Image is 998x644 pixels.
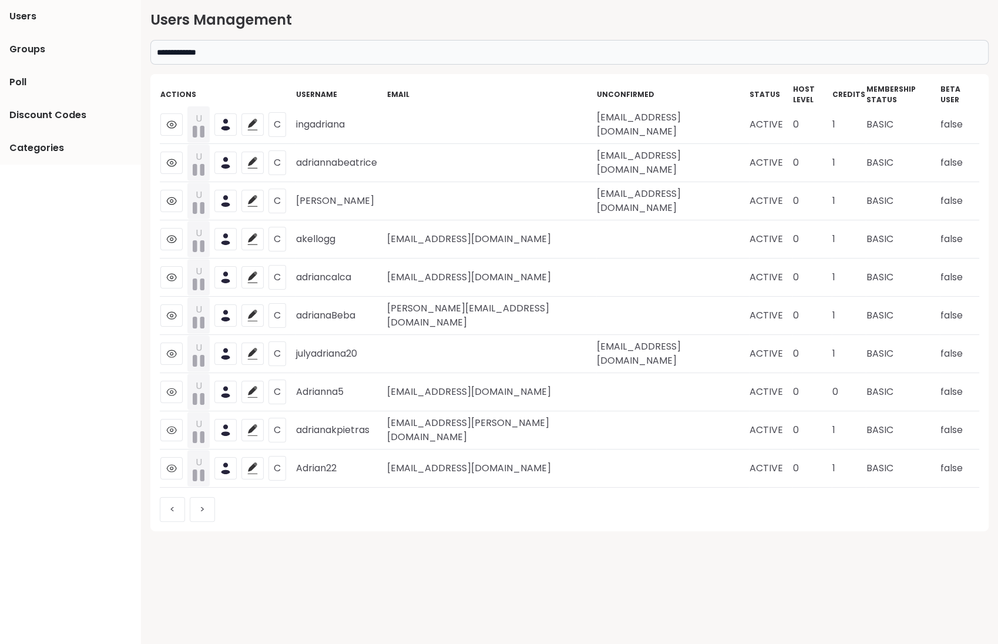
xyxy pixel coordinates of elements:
td: false [940,335,979,373]
td: 1 [832,220,866,259]
button: U [187,183,210,219]
h2: Users Management [150,9,989,31]
td: [EMAIL_ADDRESS][DOMAIN_NAME] [387,373,596,411]
td: ACTIVE [749,220,792,259]
td: 1 [832,335,866,373]
span: Categories [9,141,64,155]
td: [EMAIL_ADDRESS][DOMAIN_NAME] [387,259,596,297]
button: C [268,265,286,290]
td: akellogg [295,220,387,259]
td: false [940,373,979,411]
td: 0 [792,220,832,259]
button: C [268,227,286,251]
button: C [268,418,286,442]
th: Actions [160,83,295,106]
button: U [187,259,210,296]
td: 1 [832,144,866,182]
td: [EMAIL_ADDRESS][DOMAIN_NAME] [387,450,596,488]
td: ACTIVE [749,373,792,411]
td: ACTIVE [749,450,792,488]
button: > [190,497,215,522]
button: U [187,106,210,143]
td: BASIC [866,450,940,488]
td: ACTIVE [749,144,792,182]
td: 0 [832,373,866,411]
td: 0 [792,144,832,182]
td: 0 [792,373,832,411]
td: false [940,144,979,182]
button: U [187,450,210,487]
td: 0 [792,411,832,450]
td: adrianaBeba [295,297,387,335]
button: C [268,380,286,404]
td: BASIC [866,373,940,411]
td: ACTIVE [749,182,792,220]
td: 1 [832,182,866,220]
td: BASIC [866,182,940,220]
button: C [268,189,286,213]
td: false [940,411,979,450]
td: [EMAIL_ADDRESS][DOMAIN_NAME] [596,335,749,373]
th: Status [749,83,792,106]
td: ACTIVE [749,297,792,335]
td: BASIC [866,259,940,297]
td: 1 [832,259,866,297]
td: false [940,220,979,259]
td: Adrianna5 [295,373,387,411]
button: U [187,145,210,181]
td: [EMAIL_ADDRESS][PERSON_NAME][DOMAIN_NAME] [387,411,596,450]
span: Users [9,9,36,24]
td: Adrian22 [295,450,387,488]
span: Discount Codes [9,108,86,122]
td: 0 [792,182,832,220]
td: 1 [832,450,866,488]
button: C [268,150,286,175]
th: credits [832,83,866,106]
th: Membership Status [866,83,940,106]
button: C [268,112,286,137]
td: [EMAIL_ADDRESS][DOMAIN_NAME] [596,144,749,182]
span: Poll [9,75,26,89]
td: ACTIVE [749,259,792,297]
td: [PERSON_NAME][EMAIL_ADDRESS][DOMAIN_NAME] [387,297,596,335]
td: 0 [792,297,832,335]
td: 0 [792,259,832,297]
td: ACTIVE [749,106,792,144]
td: adrianakpietras [295,411,387,450]
button: U [187,412,210,448]
span: Groups [9,42,45,56]
th: Username [295,83,387,106]
button: C [268,303,286,328]
td: BASIC [866,297,940,335]
td: 0 [792,450,832,488]
td: BASIC [866,144,940,182]
button: U [187,374,210,410]
th: Host Level [792,83,832,106]
td: BASIC [866,335,940,373]
td: BASIC [866,220,940,259]
td: adriannabeatrice [295,144,387,182]
td: false [940,106,979,144]
td: julyadriana20 [295,335,387,373]
td: adriancalca [295,259,387,297]
th: Beta User [940,83,979,106]
td: 0 [792,335,832,373]
th: Unconfirmed [596,83,749,106]
button: < [160,497,185,522]
td: false [940,182,979,220]
td: [EMAIL_ADDRESS][DOMAIN_NAME] [596,182,749,220]
td: [PERSON_NAME] [295,182,387,220]
td: BASIC [866,106,940,144]
td: false [940,450,979,488]
td: false [940,297,979,335]
button: C [268,341,286,366]
td: 1 [832,106,866,144]
td: [EMAIL_ADDRESS][DOMAIN_NAME] [387,220,596,259]
td: ACTIVE [749,411,792,450]
button: U [187,221,210,257]
button: U [187,336,210,372]
td: 0 [792,106,832,144]
td: ACTIVE [749,335,792,373]
button: U [187,297,210,334]
td: 1 [832,411,866,450]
